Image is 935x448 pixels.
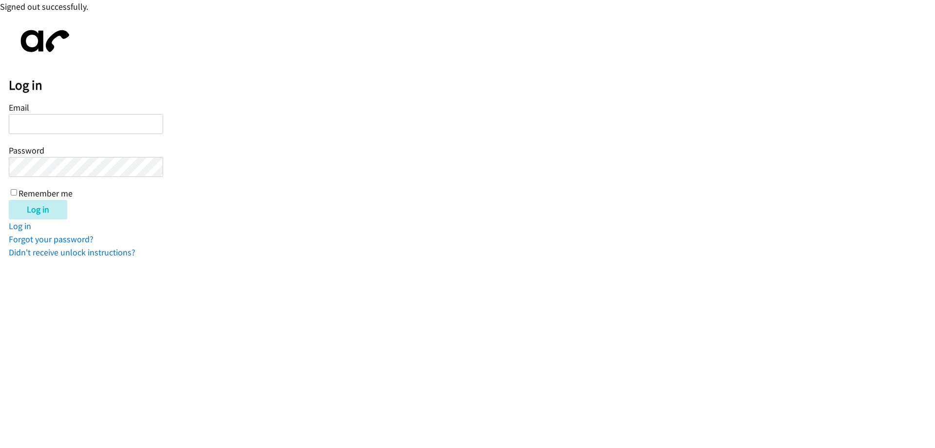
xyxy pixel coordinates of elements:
label: Remember me [19,188,73,199]
label: Password [9,145,44,156]
img: aphone-8a226864a2ddd6a5e75d1ebefc011f4aa8f32683c2d82f3fb0802fe031f96514.svg [9,22,77,60]
input: Log in [9,200,67,219]
a: Forgot your password? [9,234,93,245]
a: Didn't receive unlock instructions? [9,247,135,258]
h2: Log in [9,77,935,94]
a: Log in [9,220,31,232]
label: Email [9,102,29,113]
